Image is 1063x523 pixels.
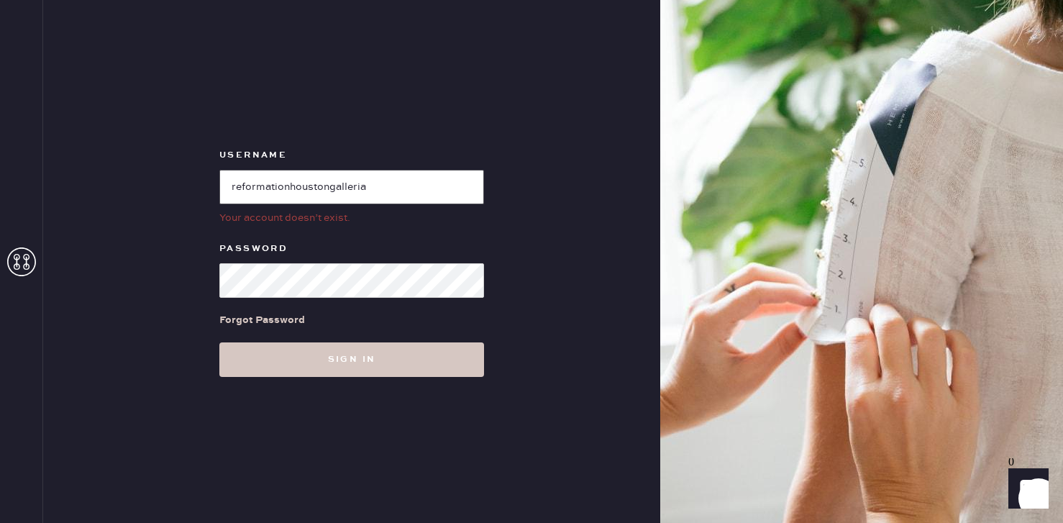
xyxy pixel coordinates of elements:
button: Sign in [219,342,484,377]
label: Username [219,147,484,164]
input: e.g. john@doe.com [219,170,484,204]
iframe: Front Chat [995,458,1057,520]
a: Forgot Password [219,298,305,342]
div: Your account doesn’t exist. [219,210,484,226]
div: Forgot Password [219,312,305,328]
label: Password [219,240,484,258]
